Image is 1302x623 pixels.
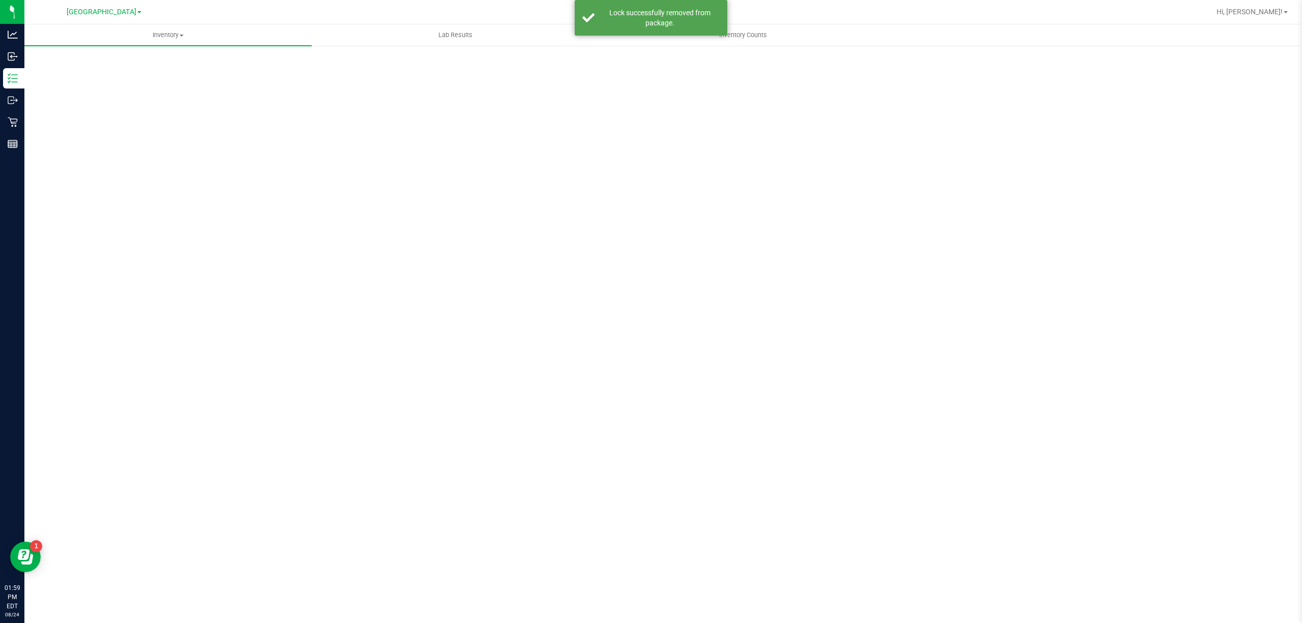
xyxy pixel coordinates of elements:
a: Inventory Counts [599,24,886,46]
inline-svg: Reports [8,139,18,149]
inline-svg: Inventory [8,73,18,83]
span: Inventory Counts [705,31,781,40]
p: 08/24 [5,611,20,618]
span: Lab Results [425,31,486,40]
span: Inventory [24,31,312,40]
span: [GEOGRAPHIC_DATA] [67,8,136,16]
inline-svg: Retail [8,117,18,127]
p: 01:59 PM EDT [5,583,20,611]
span: Hi, [PERSON_NAME]! [1217,8,1283,16]
iframe: Resource center unread badge [30,540,42,552]
iframe: Resource center [10,542,41,572]
inline-svg: Outbound [8,95,18,105]
inline-svg: Inbound [8,51,18,62]
a: Inventory [24,24,312,46]
div: Lock successfully removed from package. [600,8,720,28]
inline-svg: Analytics [8,29,18,40]
a: Lab Results [312,24,599,46]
